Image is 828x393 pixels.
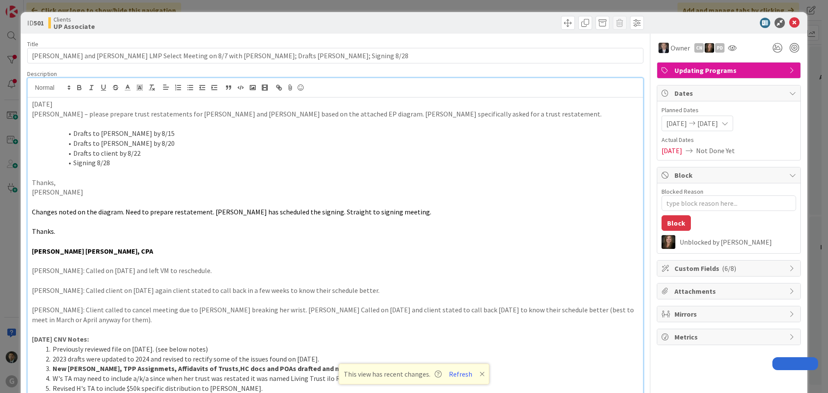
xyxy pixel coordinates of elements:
[42,374,639,384] li: W's TA may need to include a/k/a since when her trust was restated it was named Living Trust ilo ...
[42,158,639,168] li: Signing 8/28
[27,18,44,28] span: ID
[32,227,55,236] span: Thanks.
[42,354,639,364] li: 2023 drafts were updated to 2024 and revised to rectify some of the issues found on [DATE].
[674,286,785,296] span: Attachments
[674,88,785,98] span: Dates
[32,335,89,343] strong: [DATE] CNV Notes:
[674,332,785,342] span: Metrics
[42,148,639,158] li: Drafts to client by 8/22
[53,23,95,30] b: UP Associate
[53,16,95,23] span: Clients
[32,305,639,324] p: [PERSON_NAME]: Client called to cancel meeting due to [PERSON_NAME] breaking her wrist. [PERSON_N...
[674,309,785,319] span: Mirrors
[705,43,714,53] img: SB
[32,187,639,197] p: [PERSON_NAME]
[662,235,675,249] img: SB
[662,145,682,156] span: [DATE]
[697,118,718,129] span: [DATE]
[694,43,704,53] div: CN
[662,135,796,145] span: Actual Dates
[32,208,431,216] span: Changes noted on the diagram. Need to prepare restatement. [PERSON_NAME] has scheduled the signin...
[344,369,442,379] span: This view has recent changes.
[42,364,639,374] li: , .
[32,99,639,109] p: [DATE]
[42,344,639,354] li: Previously reviewed file on [DATE]. (see below notes)
[32,247,153,255] strong: [PERSON_NAME] [PERSON_NAME], CPA
[715,43,724,53] div: PD
[446,368,475,380] button: Refresh
[674,65,785,75] span: Updating Programs
[42,129,639,138] li: Drafts to [PERSON_NAME] by 8/15
[27,40,38,48] label: Title
[680,238,796,246] div: Unblocked by [PERSON_NAME]
[674,263,785,274] span: Custom Fields
[722,264,736,273] span: ( 6/8 )
[696,145,735,156] span: Not Done Yet
[32,286,639,296] p: [PERSON_NAME]: Called client on [DATE] again client stated to call back in a few weeks to know th...
[53,364,238,373] strong: New [PERSON_NAME], TPP Assignmets, Affidavits of Trusts
[27,48,643,63] input: type card name here...
[666,118,687,129] span: [DATE]
[32,109,639,119] p: [PERSON_NAME] – please prepare trust restatements for [PERSON_NAME] and [PERSON_NAME] based on th...
[674,170,785,180] span: Block
[34,19,44,27] b: 501
[662,106,796,115] span: Planned Dates
[240,364,436,373] strong: HC docs and POAs drafted and need to be reviewed by attorney
[42,138,639,148] li: Drafts to [PERSON_NAME] by 8/20
[662,188,703,195] label: Blocked Reason
[662,215,691,231] button: Block
[32,178,639,188] p: Thanks,
[27,70,57,78] span: Description
[659,43,669,53] img: BG
[671,43,690,53] span: Owner
[32,266,639,276] p: [PERSON_NAME]: Called on [DATE] and left VM to reschedule.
